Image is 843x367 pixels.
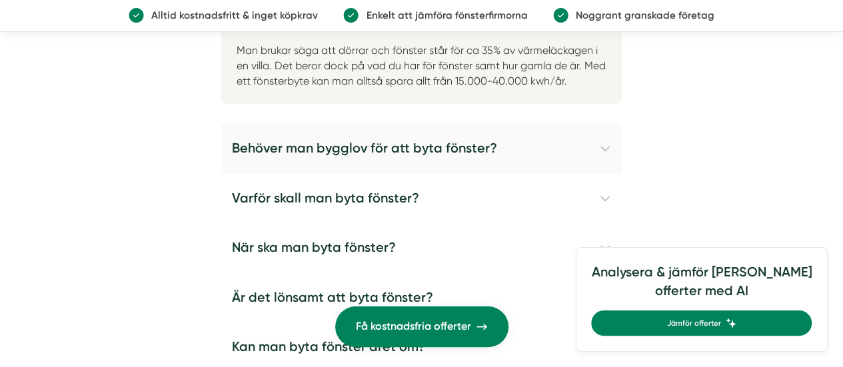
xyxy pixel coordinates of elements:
[144,7,318,23] p: Alltid kostnadsfritt & inget köpkrav
[221,224,621,274] h4: När ska man byta fönster?
[359,7,527,23] p: Enkelt att jämföra fönsterfirmorna
[335,306,508,347] a: Få kostnadsfria offerter
[568,7,714,23] p: Noggrant granskade företag
[221,273,621,323] h4: Är det lönsamt att byta fönster?
[221,124,621,174] h4: Behöver man bygglov för att byta fönster?
[356,318,471,335] span: Få kostnadsfria offerter
[591,263,812,310] h4: Analysera & jämför [PERSON_NAME] offerter med AI
[591,310,812,336] a: Jämför offerter
[221,34,621,104] p: Man brukar säga att dörrar och fönster står för ca 35% av värmeläckagen i en villa. Det beror doc...
[666,317,720,329] span: Jämför offerter
[221,174,621,224] h4: Varför skall man byta fönster?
